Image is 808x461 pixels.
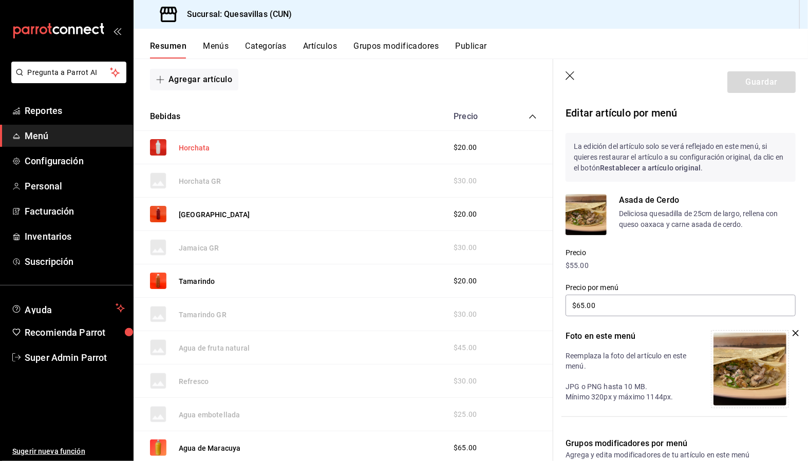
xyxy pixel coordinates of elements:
p: $55.00 [566,260,796,271]
strong: Restablecer a artículo original [600,164,701,172]
p: Editar artículo por menú [566,105,796,121]
p: Precio [566,247,796,258]
a: Pregunta a Parrot AI [7,74,126,85]
span: $65.00 [454,443,477,453]
button: open_drawer_menu [113,27,121,35]
span: Recomienda Parrot [25,325,125,339]
span: Menú [25,129,125,143]
button: [GEOGRAPHIC_DATA] [179,209,250,220]
span: $20.00 [454,209,477,220]
p: Grupos modificadores por menú [566,437,796,450]
p: La edición del artículo solo se verá reflejado en este menú, si quieres restaurar el artículo a s... [566,133,796,182]
span: Inventarios [25,229,125,243]
span: Super Admin Parrot [25,351,125,364]
p: Foto en este menú [566,330,692,342]
button: Grupos modificadores [353,41,439,59]
button: Bebidas [150,111,180,123]
img: Preview [150,206,166,222]
img: Preview [713,333,786,406]
button: Tamarindo [179,276,215,286]
p: Asada de Cerdo [619,194,796,206]
span: Configuración [25,154,125,168]
button: Publicar [455,41,487,59]
button: Pregunta a Parrot AI [11,62,126,83]
h3: Sucursal: Quesavillas (CUN) [179,8,292,21]
img: Preview [150,139,166,156]
div: Precio [443,111,509,121]
p: Deliciosa quesadilla de 25cm de largo, rellena con queso oaxaca y carne asada de cerdo. [619,208,796,230]
button: Menús [203,41,229,59]
label: Precio por menú [566,284,796,292]
input: $0.00 [566,295,796,316]
img: Product [566,194,607,235]
button: Artículos [303,41,337,59]
p: Agrega y edita modificadores de tu artículo en este menú [566,450,796,460]
span: Reportes [25,104,125,118]
button: Categorías [246,41,287,59]
button: Agregar artículo [150,69,238,90]
span: $20.00 [454,142,477,153]
span: Personal [25,179,125,193]
img: Preview [150,273,166,289]
span: Pregunta a Parrot AI [28,67,110,78]
span: Suscripción [25,255,125,268]
span: Ayuda [25,302,111,314]
button: collapse-category-row [529,112,537,121]
p: Reemplaza la foto del artículo en este menú. JPG o PNG hasta 10 MB. Mínimo 320px y máximo 1144px. [566,351,692,402]
div: navigation tabs [150,41,808,59]
img: Preview [150,439,166,456]
button: Resumen [150,41,186,59]
span: $20.00 [454,276,477,286]
span: Facturación [25,204,125,218]
button: Agua de Maracuya [179,443,240,453]
span: Sugerir nueva función [12,446,125,457]
button: Horchata [179,143,210,153]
